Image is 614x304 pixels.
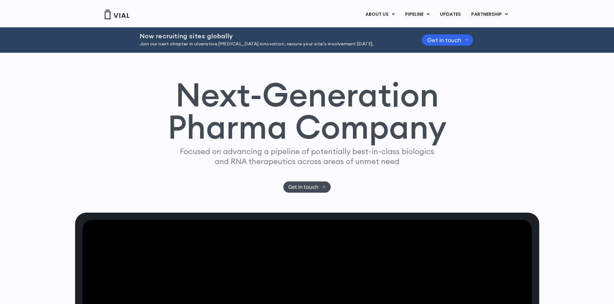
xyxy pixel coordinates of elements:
h2: Now recruiting sites globally [140,32,406,40]
span: Get in touch [288,185,318,189]
span: Get in touch [427,38,461,42]
a: PARTNERSHIPMenu Toggle [466,9,513,20]
a: Get in touch [422,34,473,46]
img: Vial Logo [104,10,130,19]
a: UPDATES [435,9,466,20]
h1: Next-Generation Pharma Company [168,78,447,143]
p: Join our next chapter in ulcerative [MEDICAL_DATA] innovation, secure your site’s involvement [DA... [140,41,406,48]
a: PIPELINEMenu Toggle [400,9,434,20]
a: ABOUT USMenu Toggle [360,9,400,20]
a: Get in touch [283,181,331,193]
p: Focused on advancing a pipeline of potentially best-in-class biologics and RNA therapeutics acros... [177,146,437,166]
